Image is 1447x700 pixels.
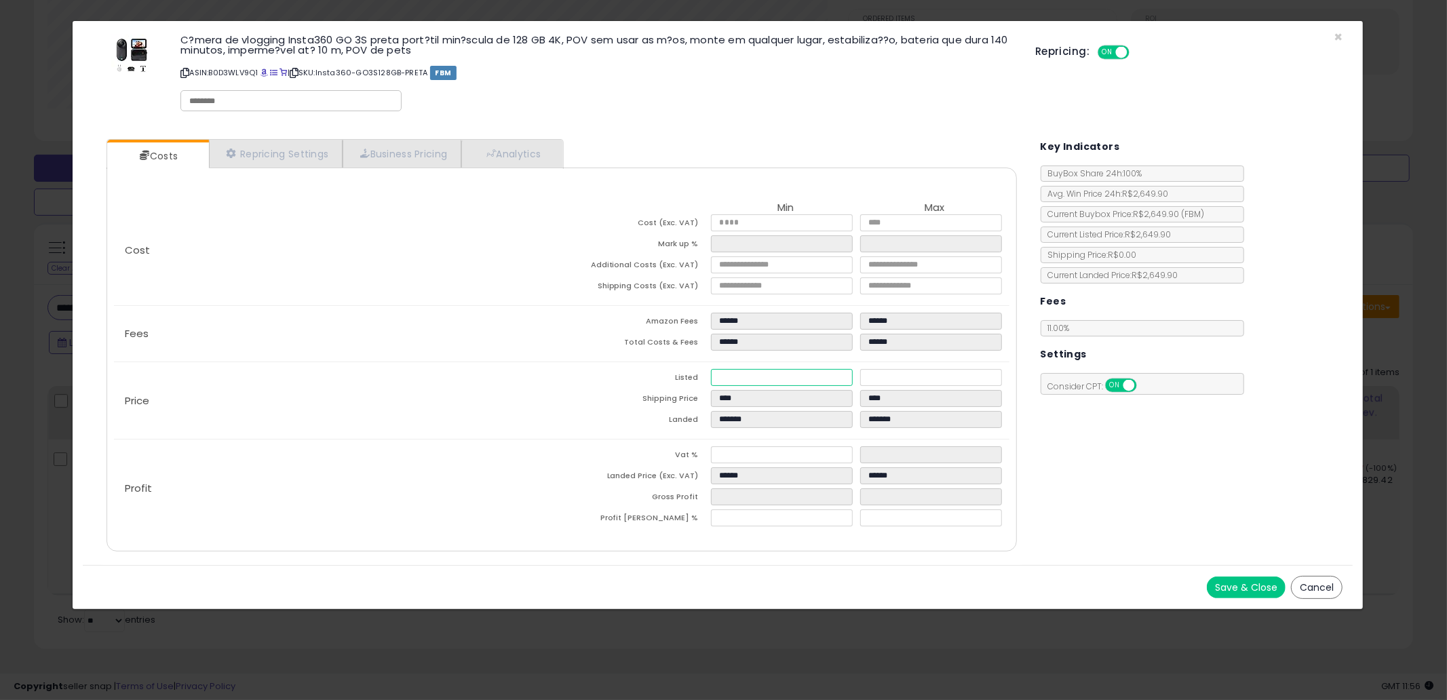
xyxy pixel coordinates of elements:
[114,395,562,406] p: Price
[1291,576,1343,599] button: Cancel
[562,235,711,256] td: Mark up %
[1041,293,1066,310] h5: Fees
[1041,229,1172,240] span: Current Listed Price: R$2,649.90
[270,67,277,78] a: All offer listings
[1134,208,1205,220] span: R$2,649.90
[1334,27,1343,47] span: ×
[562,277,711,298] td: Shipping Costs (Exc. VAT)
[107,142,208,170] a: Costs
[562,390,711,411] td: Shipping Price
[1182,208,1205,220] span: ( FBM )
[860,202,1009,214] th: Max
[562,313,711,334] td: Amazon Fees
[114,483,562,494] p: Profit
[1041,269,1178,281] span: Current Landed Price: R$2,649.90
[1106,380,1123,391] span: ON
[1041,138,1120,155] h5: Key Indicators
[562,509,711,530] td: Profit [PERSON_NAME] %
[180,62,1015,83] p: ASIN: B0D3WLV9Q1 | SKU: Insta360-GO3S128GB-PRETA
[1041,346,1087,363] h5: Settings
[1099,47,1116,58] span: ON
[279,67,287,78] a: Your listing only
[1041,208,1205,220] span: Current Buybox Price:
[1041,168,1142,179] span: BuyBox Share 24h: 100%
[562,411,711,432] td: Landed
[1127,47,1149,58] span: OFF
[562,467,711,488] td: Landed Price (Exc. VAT)
[562,214,711,235] td: Cost (Exc. VAT)
[1035,46,1089,57] h5: Repricing:
[562,446,711,467] td: Vat %
[114,328,562,339] p: Fees
[461,140,562,168] a: Analytics
[261,67,268,78] a: BuyBox page
[1048,322,1070,334] span: 11.00 %
[430,66,457,80] span: FBM
[562,256,711,277] td: Additional Costs (Exc. VAT)
[114,245,562,256] p: Cost
[1134,380,1156,391] span: OFF
[1041,188,1169,199] span: Avg. Win Price 24h: R$2,649.90
[180,35,1015,55] h3: C?mera de vlogging Insta360 GO 3S preta port?til min?scula de 128 GB 4K, POV sem usar as m?os, mo...
[1041,249,1137,260] span: Shipping Price: R$0.00
[1041,381,1155,392] span: Consider CPT:
[343,140,461,168] a: Business Pricing
[111,35,152,75] img: 41stJl0SEYL._SL60_.jpg
[711,202,860,214] th: Min
[562,488,711,509] td: Gross Profit
[562,334,711,355] td: Total Costs & Fees
[562,369,711,390] td: Listed
[209,140,343,168] a: Repricing Settings
[1207,577,1286,598] button: Save & Close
